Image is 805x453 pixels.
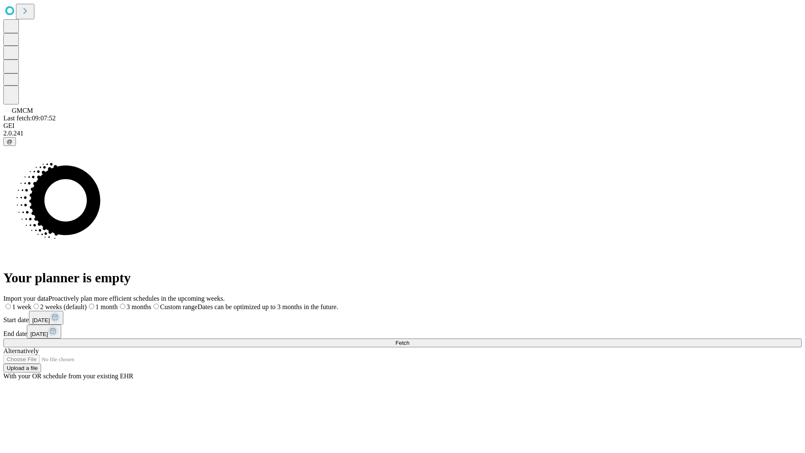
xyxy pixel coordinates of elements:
[3,347,39,354] span: Alternatively
[3,122,802,130] div: GEI
[3,338,802,347] button: Fetch
[34,304,39,309] input: 2 weeks (default)
[12,303,31,310] span: 1 week
[395,340,409,346] span: Fetch
[127,303,151,310] span: 3 months
[40,303,87,310] span: 2 weeks (default)
[3,137,16,146] button: @
[29,311,63,325] button: [DATE]
[160,303,197,310] span: Custom range
[197,303,338,310] span: Dates can be optimized up to 3 months in the future.
[3,364,41,372] button: Upload a file
[5,304,11,309] input: 1 week
[12,107,33,114] span: GMCM
[3,372,133,380] span: With your OR schedule from your existing EHR
[3,270,802,286] h1: Your planner is empty
[27,325,61,338] button: [DATE]
[3,115,56,122] span: Last fetch: 09:07:52
[89,304,94,309] input: 1 month
[32,317,50,323] span: [DATE]
[153,304,159,309] input: Custom rangeDates can be optimized up to 3 months in the future.
[96,303,118,310] span: 1 month
[3,295,49,302] span: Import your data
[30,331,48,337] span: [DATE]
[120,304,125,309] input: 3 months
[3,130,802,137] div: 2.0.241
[49,295,225,302] span: Proactively plan more efficient schedules in the upcoming weeks.
[3,311,802,325] div: Start date
[3,325,802,338] div: End date
[7,138,13,145] span: @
